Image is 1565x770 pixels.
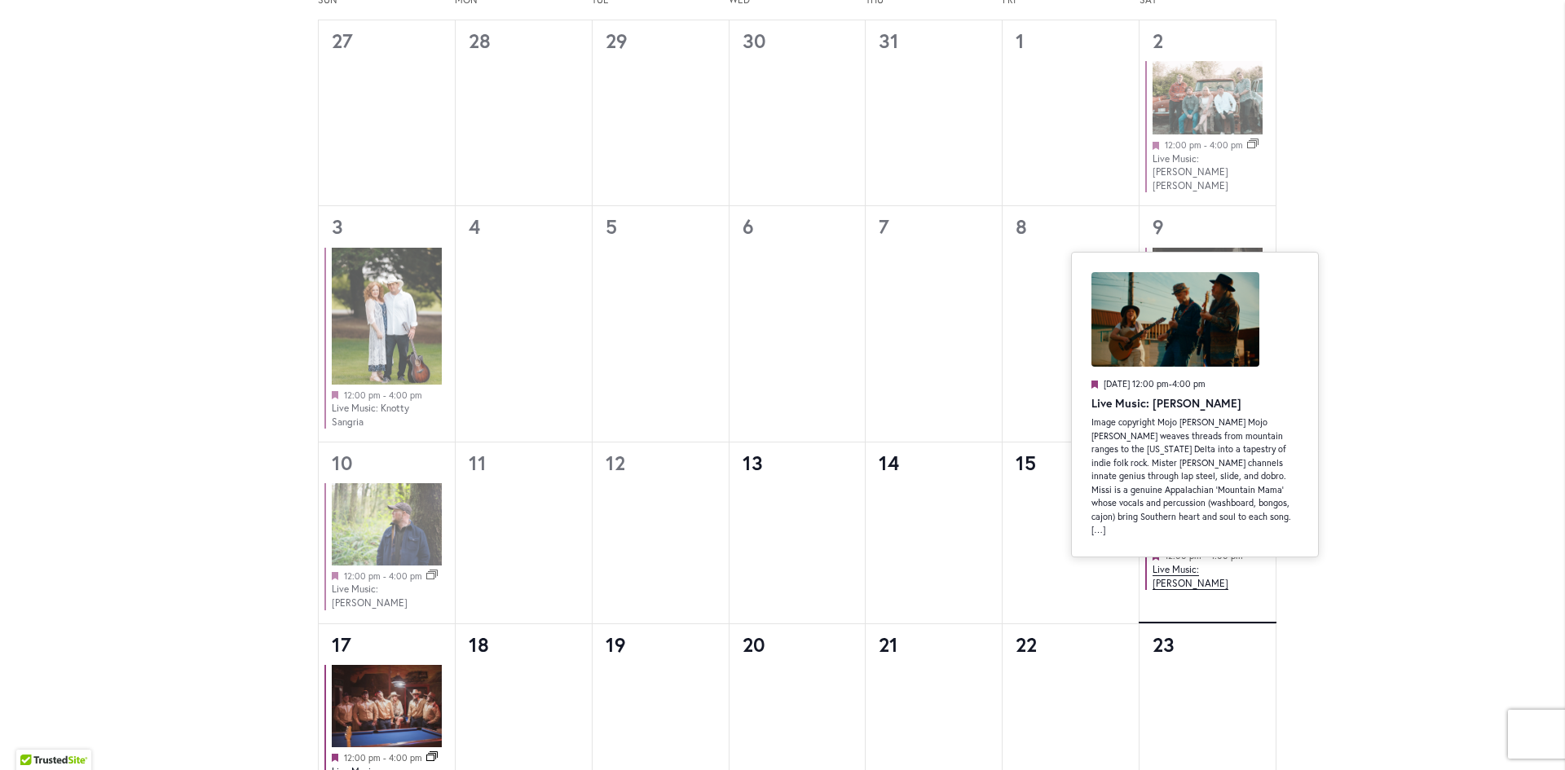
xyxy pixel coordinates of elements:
[606,450,625,476] time: 12
[1091,416,1298,537] p: Image copyright Mojo [PERSON_NAME] Mojo [PERSON_NAME] weaves threads from mountain ranges to the ...
[1153,152,1228,192] a: Live Music: [PERSON_NAME] [PERSON_NAME]
[1172,378,1206,389] span: 4:00 pm
[606,213,617,240] time: 5
[1153,213,1164,240] a: 9
[332,665,442,747] img: Live Music: Olivia Harms and the Roadrunners
[1153,248,1263,341] img: Live Music: Tuesday String Band
[1091,272,1259,367] img: Live Music: Mojo Holler
[1016,28,1025,54] time: 1
[1104,378,1169,389] span: [DATE] 12:00 pm
[1104,378,1206,389] time: -
[1091,395,1241,411] a: Live Music: [PERSON_NAME]
[743,213,754,240] time: 6
[1204,139,1207,151] span: -
[879,28,899,54] time: 31
[332,248,442,385] img: Live Music: Knotty Sangria
[344,389,381,401] time: 12:00 pm
[389,389,422,401] time: 4:00 pm
[469,631,489,658] time: 18
[1210,139,1243,151] time: 4:00 pm
[1091,381,1098,389] em: Featured
[12,712,58,758] iframe: Launch Accessibility Center
[332,583,408,609] a: Live Music: [PERSON_NAME]
[344,752,381,763] time: 12:00 pm
[1153,563,1228,590] a: Live Music: [PERSON_NAME]
[469,28,491,54] time: 28
[332,28,353,54] time: 27
[332,402,409,429] a: Live Music: Knotty Sangria
[469,450,487,476] time: 11
[743,450,763,476] time: 13
[1153,142,1159,150] em: Featured
[332,450,353,476] a: 10
[1153,28,1163,54] a: 2
[383,389,386,401] span: -
[332,391,338,399] em: Featured
[879,450,899,476] time: 14
[332,483,442,565] img: Live Music – Rob Rainwater
[1153,631,1175,658] time: 23
[383,570,386,582] span: -
[743,631,765,658] time: 20
[606,28,628,54] time: 29
[1153,61,1263,134] img: Live Music: Katrina Elizabeth – Rustic Valley
[743,28,766,54] time: 30
[469,213,480,240] time: 4
[606,631,626,658] time: 19
[1016,631,1037,658] time: 22
[1016,450,1036,476] time: 15
[389,752,422,763] time: 4:00 pm
[1165,139,1201,151] time: 12:00 pm
[879,213,889,240] time: 7
[332,572,338,580] em: Featured
[344,570,381,582] time: 12:00 pm
[332,213,343,240] a: 3
[389,570,422,582] time: 4:00 pm
[1016,213,1027,240] time: 8
[879,631,898,658] time: 21
[332,631,351,658] a: 17
[332,754,338,762] em: Featured
[383,752,386,763] span: -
